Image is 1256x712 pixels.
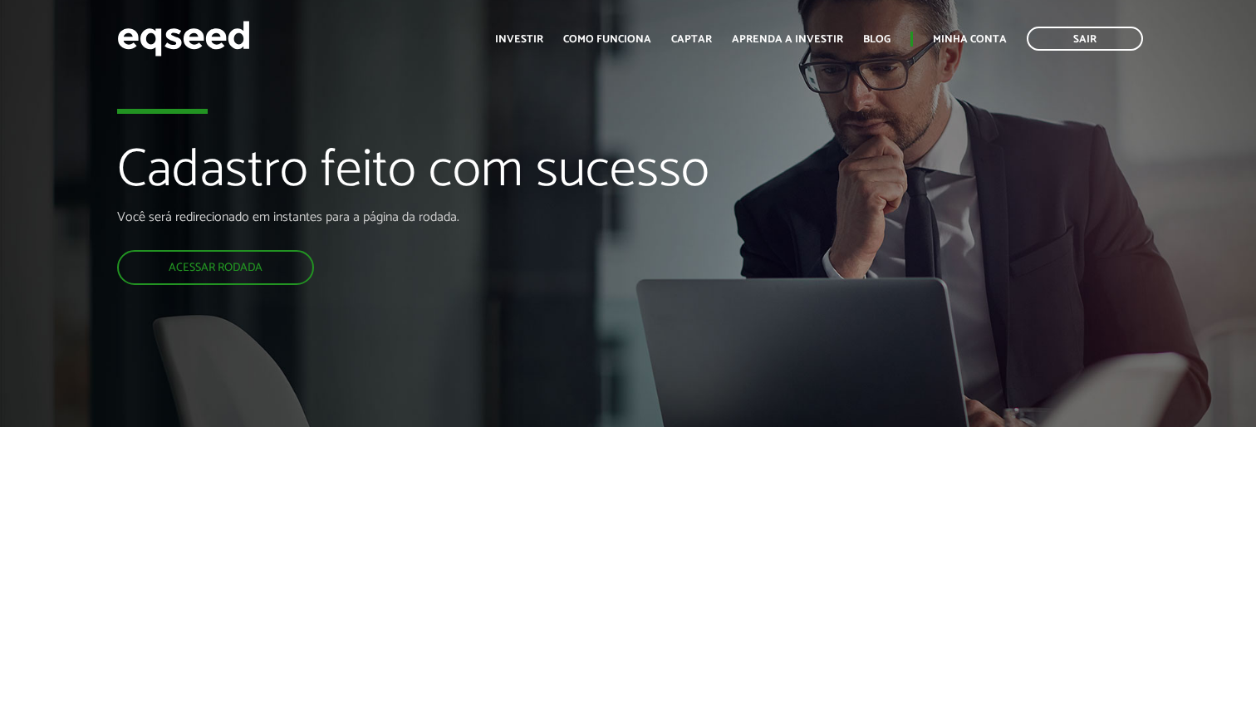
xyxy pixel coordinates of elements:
a: Aprenda a investir [732,34,843,45]
img: EqSeed [117,17,250,61]
a: Acessar rodada [117,250,314,285]
a: Como funciona [563,34,651,45]
a: Sair [1027,27,1143,51]
a: Investir [495,34,543,45]
a: Blog [863,34,890,45]
a: Minha conta [933,34,1007,45]
h1: Cadastro feito com sucesso [117,142,720,209]
a: Captar [671,34,712,45]
p: Você será redirecionado em instantes para a página da rodada. [117,209,720,225]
